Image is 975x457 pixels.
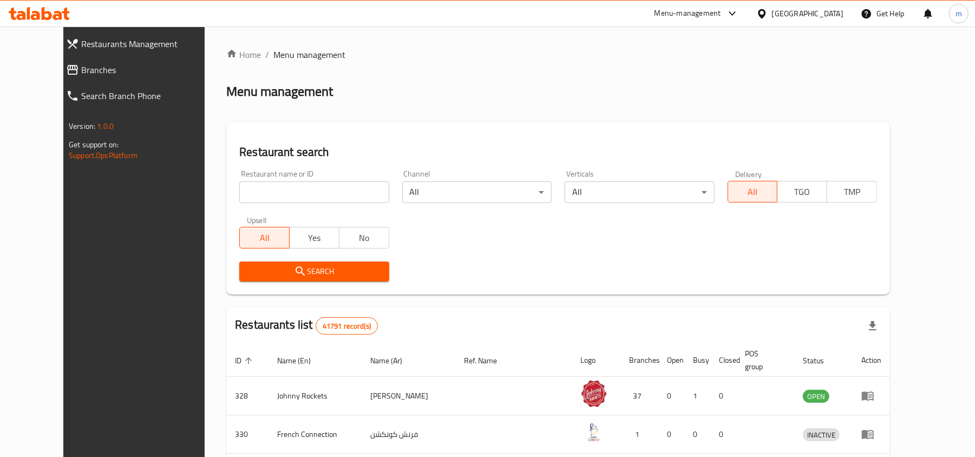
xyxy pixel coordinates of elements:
span: Name (En) [277,354,325,367]
input: Search for restaurant name or ID.. [239,181,389,203]
span: Status [803,354,838,367]
span: TMP [832,184,873,200]
td: [PERSON_NAME] [362,377,456,415]
button: No [339,227,389,249]
img: French Connection [580,419,607,446]
td: 0 [658,415,684,454]
div: Menu-management [655,7,721,20]
a: Search Branch Phone [57,83,226,109]
th: Busy [684,344,710,377]
span: Name (Ar) [370,354,416,367]
td: French Connection [269,415,362,454]
th: Branches [620,344,658,377]
h2: Menu management [226,83,333,100]
span: All [244,230,285,246]
span: All [732,184,774,200]
span: No [344,230,385,246]
a: Branches [57,57,226,83]
label: Upsell [247,216,267,224]
span: 41791 record(s) [316,321,377,331]
span: TGO [782,184,823,200]
td: 0 [684,415,710,454]
label: Delivery [735,170,762,178]
span: m [956,8,962,19]
td: Johnny Rockets [269,377,362,415]
th: Open [658,344,684,377]
a: Support.OpsPlatform [69,148,138,162]
div: [GEOGRAPHIC_DATA] [772,8,843,19]
div: Export file [860,313,886,339]
button: All [239,227,290,249]
td: فرنش كونكشن [362,415,456,454]
div: INACTIVE [803,428,840,441]
span: Ref. Name [464,354,512,367]
span: Search Branch Phone [81,89,218,102]
td: 330 [226,415,269,454]
span: OPEN [803,390,829,403]
span: Branches [81,63,218,76]
td: 1 [684,377,710,415]
td: 0 [658,377,684,415]
span: ID [235,354,256,367]
button: All [728,181,778,203]
div: All [565,181,714,203]
button: TMP [827,181,877,203]
img: Johnny Rockets [580,380,607,407]
span: Get support on: [69,138,119,152]
td: 0 [710,377,736,415]
span: Version: [69,119,95,133]
th: Closed [710,344,736,377]
a: Restaurants Management [57,31,226,57]
td: 0 [710,415,736,454]
span: Search [248,265,380,278]
span: Yes [294,230,335,246]
div: All [402,181,552,203]
h2: Restaurant search [239,144,877,160]
td: 1 [620,415,658,454]
td: 37 [620,377,658,415]
span: INACTIVE [803,429,840,441]
button: TGO [777,181,827,203]
div: Menu [861,428,881,441]
div: Total records count [316,317,378,335]
div: Menu [861,389,881,402]
nav: breadcrumb [226,48,890,61]
li: / [265,48,269,61]
button: Yes [289,227,339,249]
span: POS group [745,347,781,373]
h2: Restaurants list [235,317,378,335]
th: Logo [572,344,620,377]
button: Search [239,262,389,282]
span: Menu management [273,48,345,61]
span: Restaurants Management [81,37,218,50]
span: 1.0.0 [97,119,114,133]
a: Home [226,48,261,61]
td: 328 [226,377,269,415]
th: Action [853,344,890,377]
